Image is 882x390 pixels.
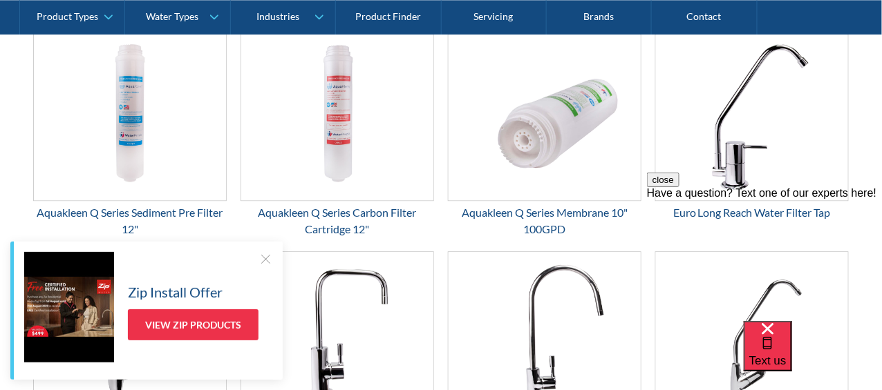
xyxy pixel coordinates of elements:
img: Zip Install Offer [24,252,114,362]
div: Industries [256,11,299,23]
a: Aquakleen Q Series Membrane 10" 100GPD [448,34,641,237]
h5: Zip Install Offer [128,282,223,302]
div: Aquakleen Q Series Sediment Pre Filter 12" [33,204,227,237]
iframe: podium webchat widget prompt [647,173,882,338]
a: Euro Long Reach Water Filter Tap [655,34,849,221]
a: Aquakleen Q Series Sediment Pre Filter 12" [33,34,227,237]
a: View Zip Products [128,309,259,340]
div: Product Types [37,11,98,23]
iframe: podium webchat widget bubble [744,321,882,390]
div: Aquakleen Q Series Carbon Filter Cartridge 12" [241,204,434,237]
a: Aquakleen Q Series Carbon Filter Cartridge 12" [241,34,434,237]
div: Aquakleen Q Series Membrane 10" 100GPD [448,204,641,237]
div: Water Types [147,11,199,23]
